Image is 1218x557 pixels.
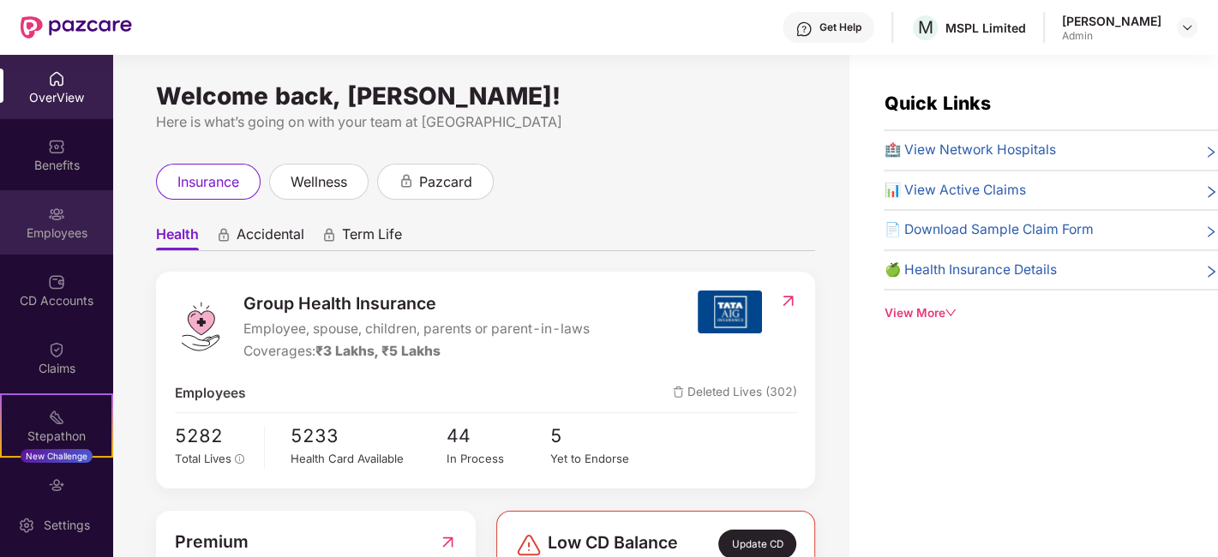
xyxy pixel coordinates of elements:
div: Settings [39,517,95,534]
span: Employees [175,383,246,404]
div: In Process [447,450,550,468]
span: 5233 [291,422,447,450]
span: Premium [175,529,249,555]
div: Welcome back, [PERSON_NAME]! [156,89,815,103]
img: New Pazcare Logo [21,16,132,39]
span: 5 [550,422,654,450]
span: 📊 View Active Claims [884,180,1025,201]
span: pazcard [419,171,472,193]
img: svg+xml;base64,PHN2ZyBpZD0iQmVuZWZpdHMiIHhtbG5zPSJodHRwOi8vd3d3LnczLm9yZy8yMDAwL3N2ZyIgd2lkdGg9Ij... [48,138,65,155]
span: 5282 [175,422,253,450]
img: svg+xml;base64,PHN2ZyBpZD0iSGVscC0zMngzMiIgeG1sbnM9Imh0dHA6Ly93d3cudzMub3JnLzIwMDAvc3ZnIiB3aWR0aD... [795,21,813,38]
div: Get Help [819,21,861,34]
img: deleteIcon [673,386,684,398]
span: right [1204,143,1218,161]
span: Quick Links [884,92,990,114]
div: Health Card Available [291,450,447,468]
div: Here is what’s going on with your team at [GEOGRAPHIC_DATA] [156,111,815,133]
span: right [1204,263,1218,281]
div: [PERSON_NAME] [1062,13,1161,29]
span: Deleted Lives (302) [673,383,797,404]
img: svg+xml;base64,PHN2ZyBpZD0iQ0RfQWNjb3VudHMiIGRhdGEtbmFtZT0iQ0QgQWNjb3VudHMiIHhtbG5zPSJodHRwOi8vd3... [48,273,65,290]
span: down [945,307,957,319]
span: ₹3 Lakhs, ₹5 Lakhs [315,343,441,359]
img: svg+xml;base64,PHN2ZyB4bWxucz0iaHR0cDovL3d3dy53My5vcmcvMjAwMC9zdmciIHdpZHRoPSIyMSIgaGVpZ2h0PSIyMC... [48,409,65,426]
div: New Challenge [21,449,93,463]
span: 🍏 Health Insurance Details [884,260,1056,281]
span: right [1204,223,1218,241]
img: RedirectIcon [439,529,457,555]
span: Employee, spouse, children, parents or parent-in-laws [243,319,590,340]
div: MSPL Limited [945,20,1026,36]
img: svg+xml;base64,PHN2ZyBpZD0iRW5kb3JzZW1lbnRzIiB4bWxucz0iaHR0cDovL3d3dy53My5vcmcvMjAwMC9zdmciIHdpZH... [48,476,65,494]
span: 📄 Download Sample Claim Form [884,219,1093,241]
img: svg+xml;base64,PHN2ZyBpZD0iRW1wbG95ZWVzIiB4bWxucz0iaHR0cDovL3d3dy53My5vcmcvMjAwMC9zdmciIHdpZHRoPS... [48,206,65,223]
span: insurance [177,171,239,193]
img: insurerIcon [698,290,762,333]
span: Total Lives [175,452,231,465]
div: Stepathon [2,428,111,445]
img: svg+xml;base64,PHN2ZyBpZD0iRHJvcGRvd24tMzJ4MzIiIHhtbG5zPSJodHRwOi8vd3d3LnczLm9yZy8yMDAwL3N2ZyIgd2... [1180,21,1194,34]
span: Accidental [237,225,304,250]
div: animation [321,227,337,243]
span: Group Health Insurance [243,290,590,317]
span: 44 [447,422,550,450]
div: Coverages: [243,341,590,362]
span: M [918,17,933,38]
div: View More [884,304,1218,322]
img: logo [175,301,226,352]
div: Admin [1062,29,1161,43]
span: 🏥 View Network Hospitals [884,140,1055,161]
div: animation [399,173,414,189]
div: Yet to Endorse [550,450,654,468]
img: svg+xml;base64,PHN2ZyBpZD0iSG9tZSIgeG1sbnM9Imh0dHA6Ly93d3cudzMub3JnLzIwMDAvc3ZnIiB3aWR0aD0iMjAiIG... [48,70,65,87]
span: Term Life [342,225,402,250]
img: svg+xml;base64,PHN2ZyBpZD0iU2V0dGluZy0yMHgyMCIgeG1sbnM9Imh0dHA6Ly93d3cudzMub3JnLzIwMDAvc3ZnIiB3aW... [18,517,35,534]
span: wellness [291,171,347,193]
img: svg+xml;base64,PHN2ZyBpZD0iQ2xhaW0iIHhtbG5zPSJodHRwOi8vd3d3LnczLm9yZy8yMDAwL3N2ZyIgd2lkdGg9IjIwIi... [48,341,65,358]
span: right [1204,183,1218,201]
div: animation [216,227,231,243]
span: Health [156,225,199,250]
span: info-circle [235,454,245,464]
img: RedirectIcon [779,292,797,309]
